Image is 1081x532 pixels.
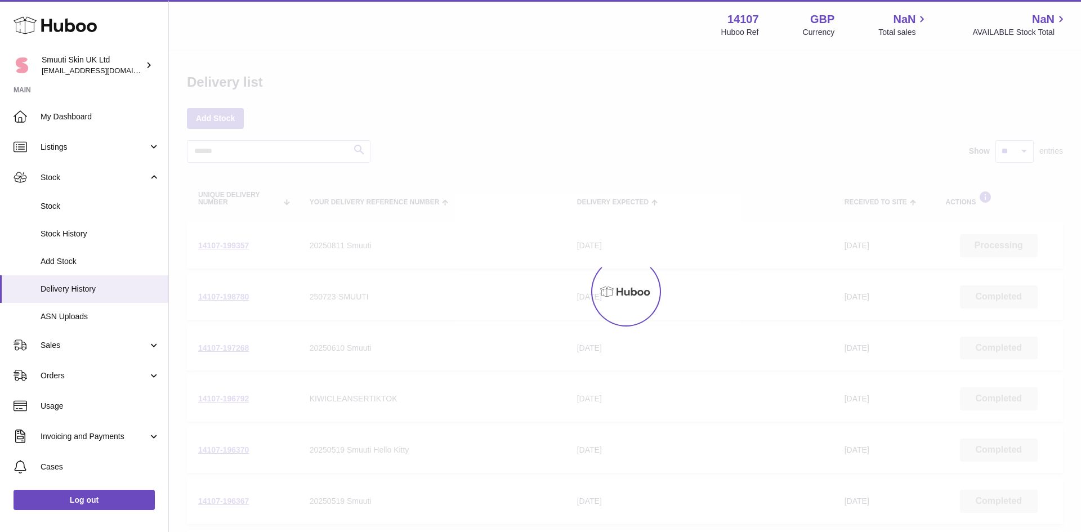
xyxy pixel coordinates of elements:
[41,229,160,239] span: Stock History
[41,401,160,412] span: Usage
[721,27,759,38] div: Huboo Ref
[1032,12,1055,27] span: NaN
[41,172,148,183] span: Stock
[41,111,160,122] span: My Dashboard
[727,12,759,27] strong: 14107
[41,201,160,212] span: Stock
[42,66,166,75] span: [EMAIL_ADDRESS][DOMAIN_NAME]
[878,27,928,38] span: Total sales
[41,370,148,381] span: Orders
[14,57,30,74] img: internalAdmin-14107@internal.huboo.com
[41,284,160,294] span: Delivery History
[14,490,155,510] a: Log out
[972,27,1067,38] span: AVAILABLE Stock Total
[41,311,160,322] span: ASN Uploads
[41,462,160,472] span: Cases
[803,27,835,38] div: Currency
[972,12,1067,38] a: NaN AVAILABLE Stock Total
[41,431,148,442] span: Invoicing and Payments
[810,12,834,27] strong: GBP
[41,142,148,153] span: Listings
[893,12,915,27] span: NaN
[41,340,148,351] span: Sales
[878,12,928,38] a: NaN Total sales
[41,256,160,267] span: Add Stock
[42,55,143,76] div: Smuuti Skin UK Ltd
